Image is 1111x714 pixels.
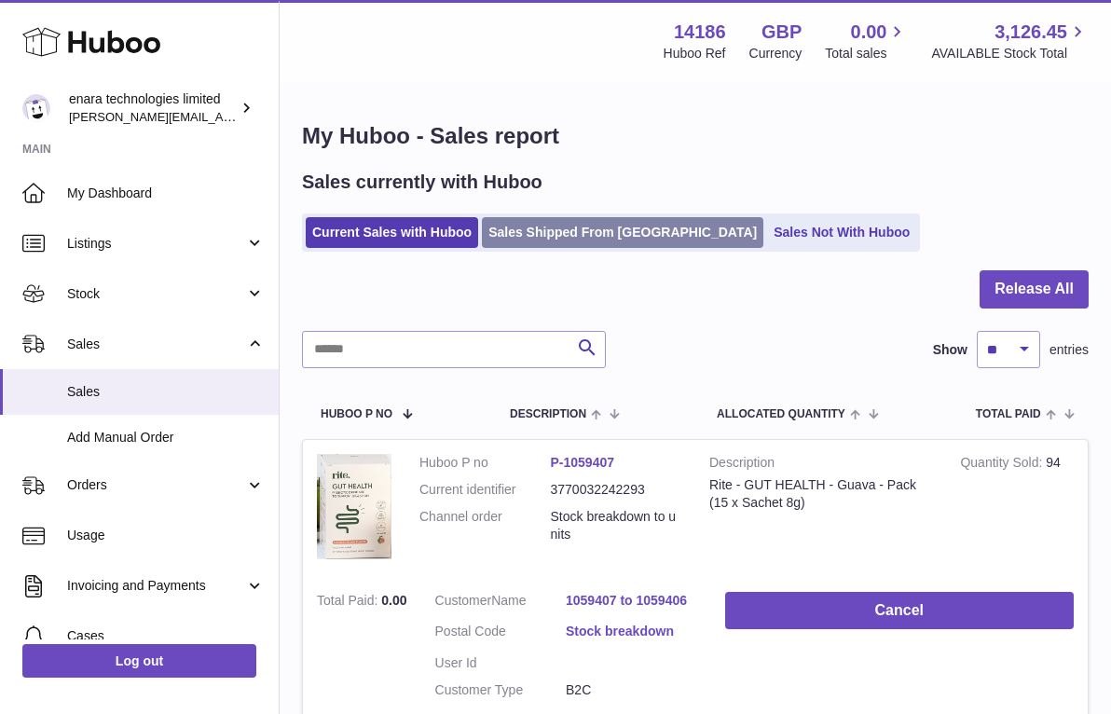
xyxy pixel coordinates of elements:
span: Description [510,408,586,420]
a: 3,126.45 AVAILABLE Stock Total [931,20,1089,62]
div: Rite - GUT HEALTH - Guava - Pack (15 x Sachet 8g) [709,476,932,512]
h2: Sales currently with Huboo [302,170,542,195]
span: Sales [67,383,265,401]
dt: Customer Type [435,681,567,699]
span: Total sales [825,45,908,62]
div: Huboo Ref [664,45,726,62]
strong: Description [709,454,932,476]
a: 1059407 to 1059406 [566,592,697,610]
dt: Current identifier [419,481,551,499]
span: ALLOCATED Quantity [717,408,845,420]
a: Sales Shipped From [GEOGRAPHIC_DATA] [482,217,763,248]
div: Currency [749,45,802,62]
dd: Stock breakdown to units [551,508,682,543]
span: 0.00 [851,20,887,45]
span: 3,126.45 [994,20,1067,45]
button: Release All [980,270,1089,309]
dd: B2C [566,681,697,699]
span: Usage [67,527,265,544]
strong: 14186 [674,20,726,45]
span: [PERSON_NAME][EMAIL_ADDRESS][DOMAIN_NAME] [69,109,374,124]
label: Show [933,341,967,359]
dt: Channel order [419,508,551,543]
span: 0.00 [381,593,406,608]
a: P-1059407 [551,455,615,470]
a: Current Sales with Huboo [306,217,478,248]
span: Listings [67,235,245,253]
span: My Dashboard [67,185,265,202]
span: Invoicing and Payments [67,577,245,595]
strong: GBP [761,20,802,45]
div: enara technologies limited [69,90,237,126]
span: Sales [67,336,245,353]
dt: Name [435,592,567,614]
span: AVAILABLE Stock Total [931,45,1089,62]
a: Stock breakdown [566,623,697,640]
img: Dee@enara.co [22,94,50,122]
span: Orders [67,476,245,494]
span: Total paid [976,408,1041,420]
strong: Total Paid [317,593,381,612]
dd: 3770032242293 [551,481,682,499]
span: entries [1049,341,1089,359]
span: Cases [67,627,265,645]
dt: Postal Code [435,623,567,645]
dt: Huboo P no [419,454,551,472]
a: Sales Not With Huboo [767,217,916,248]
a: 0.00 Total sales [825,20,908,62]
span: Huboo P no [321,408,392,420]
span: Customer [435,593,492,608]
strong: Quantity Sold [960,455,1046,474]
span: Add Manual Order [67,429,265,446]
button: Cancel [725,592,1074,630]
a: Log out [22,644,256,678]
span: Stock [67,285,245,303]
dt: User Id [435,654,567,672]
td: 94 [946,440,1088,578]
img: 1758518808.jpg [317,454,391,559]
h1: My Huboo - Sales report [302,121,1089,151]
